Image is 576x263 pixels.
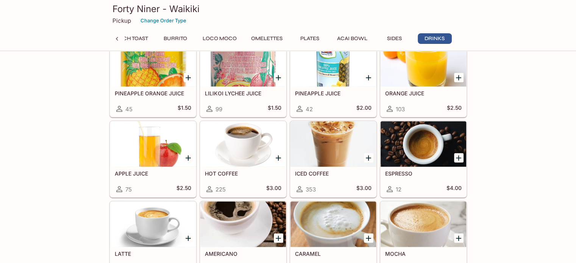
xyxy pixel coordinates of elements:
div: LATTE [110,202,196,247]
a: ICED COFFEE353$3.00 [290,121,376,198]
button: Drinks [418,33,452,44]
h5: $4.00 [446,185,462,194]
h5: LILIKOI LYCHEE JUICE [205,90,281,96]
span: 99 [215,106,222,113]
h5: $1.50 [178,104,191,114]
div: PINEAPPLE ORANGE JUICE [110,41,196,87]
h5: CARAMEL [295,251,372,257]
button: Add LILIKOI LYCHEE JUICE [274,73,283,82]
div: CARAMEL [290,202,376,247]
a: LILIKOI LYCHEE JUICE99$1.50 [200,41,286,117]
h5: LATTE [115,251,191,257]
button: Add APPLE JUICE [184,153,193,163]
button: Add HOT COFFEE [274,153,283,163]
span: 45 [125,106,133,113]
div: APPLE JUICE [110,121,196,167]
h3: Forty Niner - Waikiki [112,3,464,15]
h5: PINEAPPLE ORANGE JUICE [115,90,191,96]
span: 75 [125,186,132,193]
button: Sides [378,33,412,44]
button: Add CARAMEL [364,233,373,243]
button: Omelettes [247,33,287,44]
button: Burrito [158,33,192,44]
h5: ESPRESSO [385,170,462,177]
h5: $2.50 [447,104,462,114]
h5: $2.50 [176,185,191,194]
div: HOT COFFEE [200,121,286,167]
div: LILIKOI LYCHEE JUICE [200,41,286,87]
h5: $2.00 [356,104,372,114]
span: 12 [396,186,401,193]
h5: AMERICANO [205,251,281,257]
button: Add PINEAPPLE ORANGE JUICE [184,73,193,82]
button: French Toast [104,33,152,44]
button: Add PINEAPPLE JUICE [364,73,373,82]
div: ORANGE JUICE [381,41,466,87]
a: PINEAPPLE JUICE42$2.00 [290,41,376,117]
button: Add ICED COFFEE [364,153,373,163]
button: Add AMERICANO [274,233,283,243]
h5: ICED COFFEE [295,170,372,177]
button: Add ORANGE JUICE [454,73,464,82]
h5: HOT COFFEE [205,170,281,177]
h5: $1.50 [268,104,281,114]
a: ORANGE JUICE103$2.50 [380,41,467,117]
button: Add LATTE [184,233,193,243]
h5: ORANGE JUICE [385,90,462,96]
a: HOT COFFEE225$3.00 [200,121,286,198]
button: Loco Moco [198,33,241,44]
a: PINEAPPLE ORANGE JUICE45$1.50 [110,41,196,117]
button: Change Order Type [137,15,190,26]
h5: MOCHA [385,251,462,257]
h5: PINEAPPLE JUICE [295,90,372,96]
button: Add MOCHA [454,233,464,243]
button: Plates [293,33,327,44]
div: MOCHA [381,202,466,247]
span: 42 [306,106,313,113]
span: 225 [215,186,226,193]
span: 103 [396,106,405,113]
a: ESPRESSO12$4.00 [380,121,467,198]
a: APPLE JUICE75$2.50 [110,121,196,198]
div: PINEAPPLE JUICE [290,41,376,87]
div: AMERICANO [200,202,286,247]
div: ESPRESSO [381,121,466,167]
button: Add ESPRESSO [454,153,464,163]
h5: APPLE JUICE [115,170,191,177]
span: 353 [306,186,316,193]
h5: $3.00 [356,185,372,194]
h5: $3.00 [266,185,281,194]
button: Acai Bowl [333,33,372,44]
p: Pickup [112,17,131,24]
div: ICED COFFEE [290,121,376,167]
